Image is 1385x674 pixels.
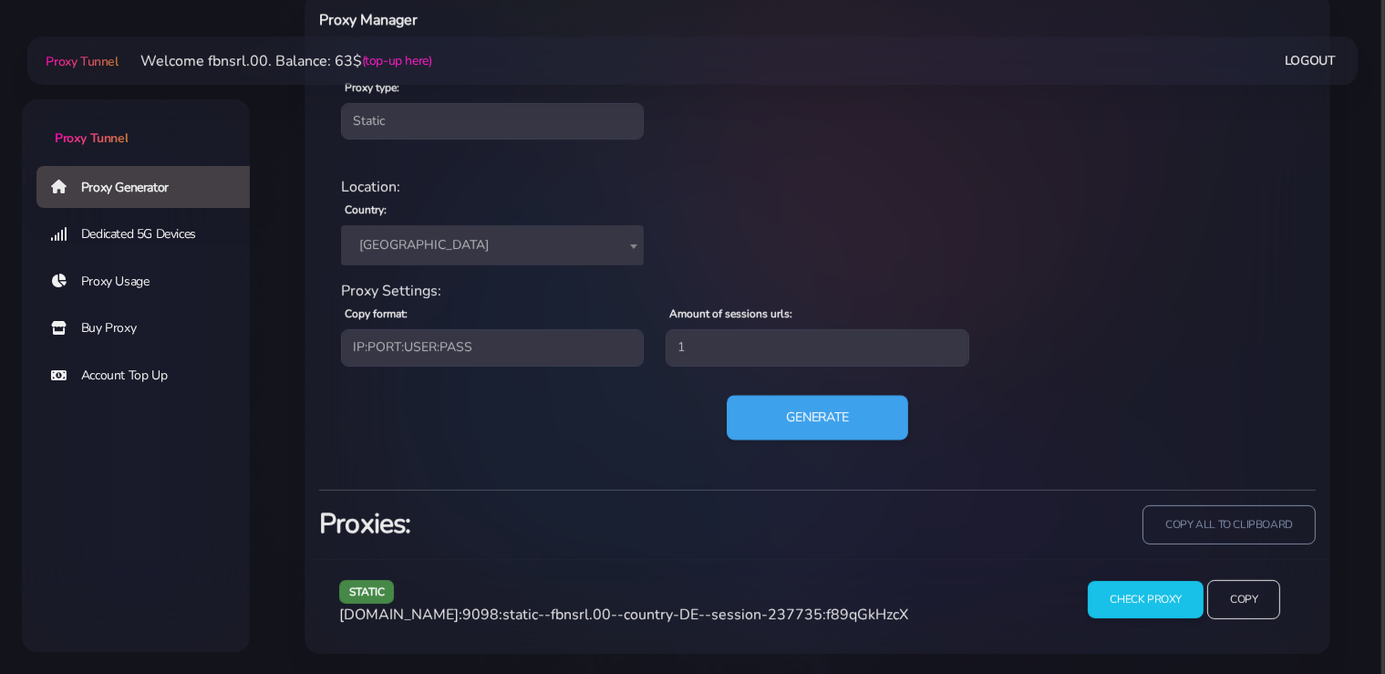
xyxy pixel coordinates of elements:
span: Proxy Tunnel [55,130,128,147]
label: Amount of sessions urls: [669,306,792,322]
li: Welcome fbnsrl.00. Balance: 63$ [119,50,432,72]
a: Proxy Usage [36,261,264,303]
h3: Proxies: [319,505,807,543]
a: Proxy Tunnel [22,99,250,148]
a: (top-up here) [362,51,432,70]
a: Logout [1285,44,1336,78]
iframe: Webchat Widget [1116,376,1362,651]
span: Proxy Tunnel [46,53,118,70]
input: Check Proxy [1088,581,1204,618]
a: Proxy Tunnel [42,47,118,76]
button: Generate [727,395,908,440]
label: Proxy type: [345,79,399,96]
a: Proxy Generator [36,166,264,208]
label: Country: [345,202,387,218]
a: Dedicated 5G Devices [36,213,264,255]
div: Location: [330,176,1305,198]
h6: Proxy Manager [319,8,892,32]
span: static [339,580,395,603]
label: Copy format: [345,306,408,322]
span: [DOMAIN_NAME]:9098:static--fbnsrl.00--country-DE--session-237735:f89qGkHzcX [339,605,908,625]
span: Italy [341,225,644,265]
span: Italy [352,233,633,258]
a: Buy Proxy [36,307,264,349]
a: Account Top Up [36,355,264,397]
div: Proxy Settings: [330,280,1305,302]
